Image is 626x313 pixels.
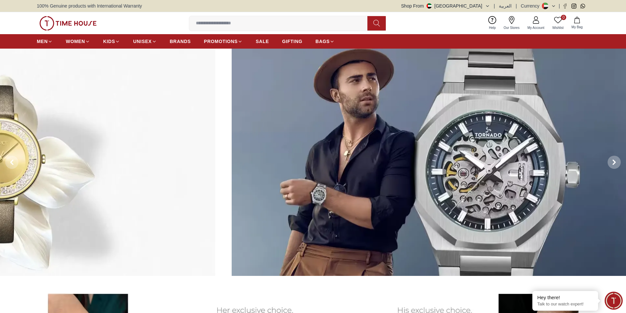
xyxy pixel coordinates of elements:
[315,35,335,47] a: BAGS
[521,3,542,9] div: Currency
[204,35,243,47] a: PROMOTIONS
[39,16,97,31] img: ...
[499,3,512,9] button: العربية
[66,35,90,47] a: WOMEN
[500,15,523,32] a: Our Stores
[580,4,585,9] a: Whatsapp
[170,35,191,47] a: BRANDS
[282,38,302,45] span: GIFTING
[133,38,151,45] span: UNISEX
[561,15,566,20] span: 0
[37,35,53,47] a: MEN
[485,15,500,32] a: Help
[559,3,560,9] span: |
[282,35,302,47] a: GIFTING
[256,38,269,45] span: SALE
[133,35,156,47] a: UNISEX
[170,38,191,45] span: BRANDS
[401,3,490,9] button: Shop From[GEOGRAPHIC_DATA]
[256,35,269,47] a: SALE
[548,15,568,32] a: 0Wishlist
[37,3,142,9] span: 100% Genuine products with International Warranty
[516,3,517,9] span: |
[427,3,432,9] img: United Arab Emirates
[605,292,623,310] div: Chat Widget
[486,25,498,30] span: Help
[550,25,566,30] span: Wishlist
[525,25,547,30] span: My Account
[204,38,238,45] span: PROMOTIONS
[537,294,593,301] div: Hey there!
[569,25,585,30] span: My Bag
[37,38,48,45] span: MEN
[103,38,115,45] span: KIDS
[537,302,593,307] p: Talk to our watch expert!
[563,4,568,9] a: Facebook
[501,25,522,30] span: Our Stores
[103,35,120,47] a: KIDS
[315,38,330,45] span: BAGS
[66,38,85,45] span: WOMEN
[494,3,495,9] span: |
[571,4,576,9] a: Instagram
[568,15,587,31] button: My Bag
